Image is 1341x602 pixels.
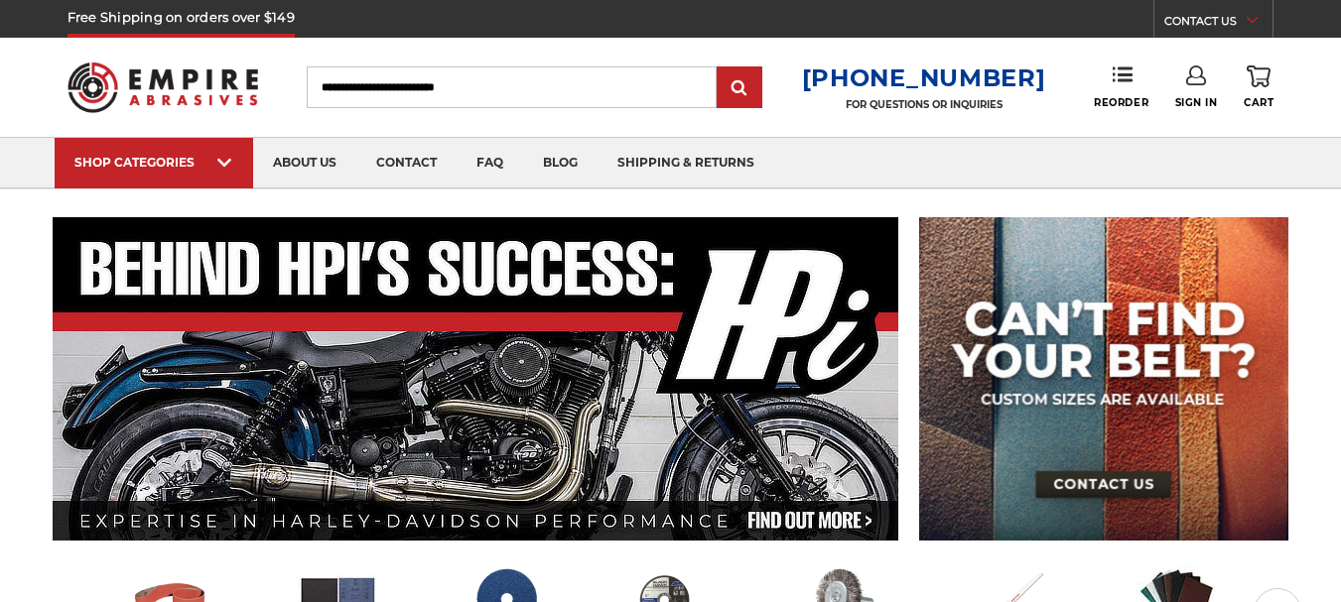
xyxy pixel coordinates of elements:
a: CONTACT US [1164,10,1273,38]
img: Empire Abrasives [67,50,258,124]
a: faq [457,138,523,188]
span: Cart [1244,96,1274,109]
a: contact [356,138,457,188]
a: Reorder [1094,65,1148,108]
a: about us [253,138,356,188]
span: Sign In [1175,96,1218,109]
img: promo banner for custom belts. [919,217,1288,541]
p: FOR QUESTIONS OR INQUIRIES [802,98,1046,111]
div: SHOP CATEGORIES [74,155,233,170]
a: [PHONE_NUMBER] [802,63,1046,92]
img: Banner for an interview featuring Horsepower Inc who makes Harley performance upgrades featured o... [53,217,899,541]
span: Reorder [1094,96,1148,109]
a: blog [523,138,598,188]
a: Cart [1244,65,1274,109]
input: Submit [720,68,759,108]
a: shipping & returns [598,138,774,188]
